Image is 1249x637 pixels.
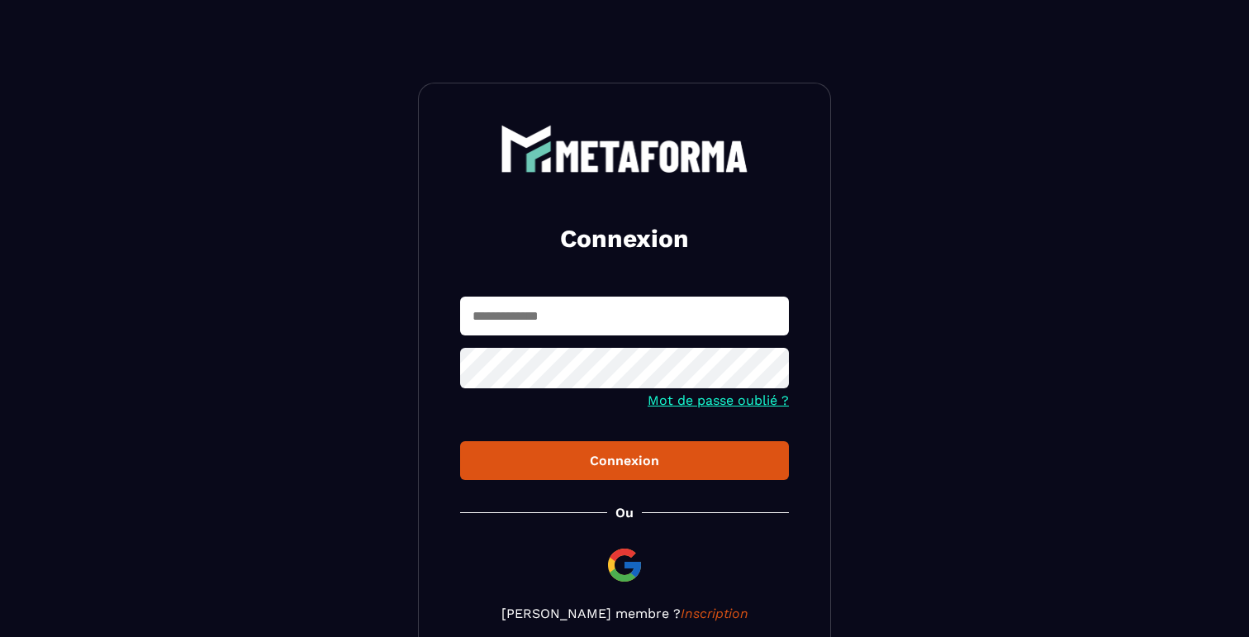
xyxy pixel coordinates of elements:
[480,222,769,255] h2: Connexion
[460,606,789,621] p: [PERSON_NAME] membre ?
[460,441,789,480] button: Connexion
[460,125,789,173] a: logo
[648,392,789,408] a: Mot de passe oublié ?
[605,545,644,585] img: google
[501,125,748,173] img: logo
[681,606,748,621] a: Inscription
[473,453,776,468] div: Connexion
[615,505,634,521] p: Ou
